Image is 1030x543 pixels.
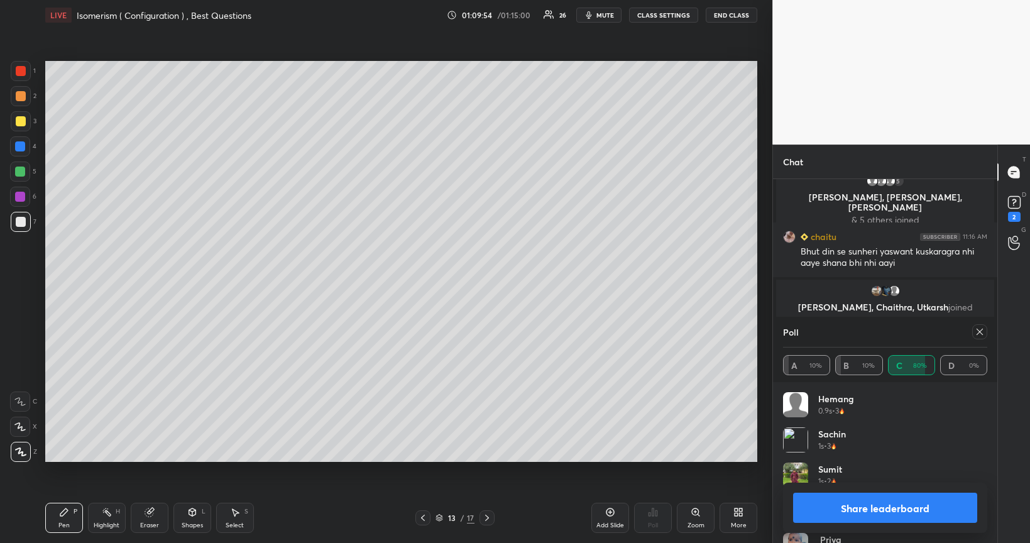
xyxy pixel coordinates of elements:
h5: 1s [818,476,824,487]
img: 3 [870,285,883,297]
div: Add Slide [596,522,624,529]
p: [PERSON_NAME], [PERSON_NAME], [PERSON_NAME] [784,192,987,212]
img: streak-poll-icon.44701ccd.svg [831,443,836,449]
img: default.png [783,392,808,417]
p: Chat [773,145,813,178]
div: C [10,392,37,412]
div: 1 [11,61,36,81]
h4: Hemang [818,392,854,405]
div: 4 [10,136,36,156]
div: 2 [11,86,36,106]
h5: • [824,441,827,452]
div: 2 [1008,212,1021,222]
h5: • [824,476,827,487]
div: grid [773,179,997,447]
div: grid [783,392,987,543]
img: 3 [783,427,808,452]
div: 6 [10,187,36,207]
img: 4P8fHbbgJtejmAAAAAElFTkSuQmCC [920,233,960,241]
div: 26 [559,12,566,18]
div: 5 [892,175,905,187]
h5: 3 [835,405,839,417]
img: default.png [888,285,901,297]
div: 7 [11,212,36,232]
img: default.png [866,175,879,187]
div: More [731,522,747,529]
h5: 3 [827,441,831,452]
div: 11:16 AM [963,233,987,241]
p: G [1021,225,1026,234]
button: End Class [706,8,757,23]
img: default.png [884,175,896,187]
h5: 1s [818,441,824,452]
div: L [202,508,205,515]
img: default.png [875,175,887,187]
h4: Sumit [818,463,842,476]
p: D [1022,190,1026,199]
h4: Poll [783,326,799,339]
p: & 5 others joined [784,215,987,225]
div: X [10,417,37,437]
span: joined [948,301,973,313]
div: / [461,514,464,522]
div: P [74,508,77,515]
div: S [244,508,248,515]
button: CLASS SETTINGS [629,8,698,23]
span: mute [596,11,614,19]
div: Zoom [688,522,704,529]
img: streak-poll-icon.44701ccd.svg [831,478,836,485]
div: Shapes [182,522,203,529]
button: Share leaderboard [793,493,977,523]
p: T [1022,155,1026,164]
div: H [116,508,120,515]
div: Eraser [140,522,159,529]
img: 3e9af9184cb64257b56bfcac5601e731.jpg [783,463,808,488]
h5: • [832,405,835,417]
button: mute [576,8,622,23]
img: 126567b47e814215ac885b625133e07c.jpg [783,231,796,243]
div: 13 [446,514,458,522]
h5: 0.9s [818,405,832,417]
img: Learner_Badge_beginner_1_8b307cf2a0.svg [801,233,808,241]
img: 2c7571fda3654553a155629360dec176.jpg [879,285,892,297]
h6: chaitu [808,230,836,243]
div: 17 [467,512,474,524]
div: Select [226,522,244,529]
img: streak-poll-icon.44701ccd.svg [839,408,845,414]
h4: sachin [818,427,846,441]
div: LIVE [45,8,72,23]
div: 3 [11,111,36,131]
div: 5 [10,162,36,182]
p: [PERSON_NAME], Chaithra, Utkarsh [784,302,987,312]
h5: 2 [827,476,831,487]
div: Highlight [94,522,119,529]
h4: Isomerism ( Configuration ) , Best Questions [77,9,251,21]
div: Z [11,442,37,462]
div: Bhut din se sunheri yaswant kuskaragra nhi aaye shana bhi nhi aayi [801,246,987,270]
div: Pen [58,522,70,529]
